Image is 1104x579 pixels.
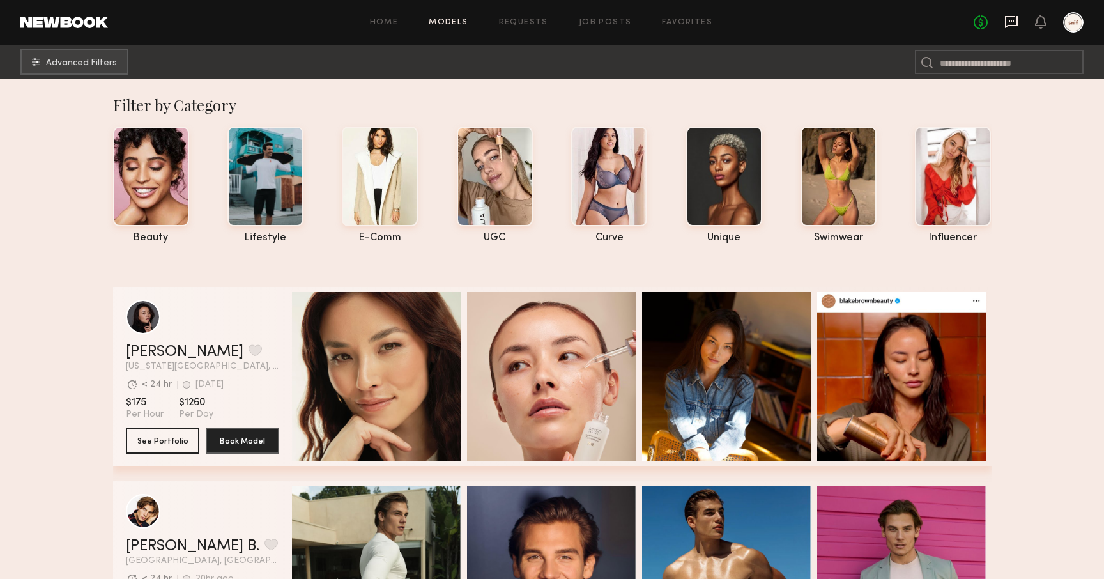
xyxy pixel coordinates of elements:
button: Advanced Filters [20,49,128,75]
span: Per Day [179,409,213,421]
button: See Portfolio [126,428,199,454]
a: Favorites [662,19,712,27]
a: [PERSON_NAME] B. [126,539,259,554]
div: curve [571,233,647,243]
a: Models [429,19,468,27]
a: Home [370,19,399,27]
a: [PERSON_NAME] [126,344,243,360]
span: $1260 [179,396,213,409]
a: Job Posts [579,19,632,27]
span: Per Hour [126,409,164,421]
div: unique [686,233,762,243]
div: [DATE] [195,380,224,389]
span: Advanced Filters [46,59,117,68]
span: [GEOGRAPHIC_DATA], [GEOGRAPHIC_DATA] [126,557,279,566]
span: [US_STATE][GEOGRAPHIC_DATA], [GEOGRAPHIC_DATA] [126,362,279,371]
a: Requests [499,19,548,27]
div: e-comm [342,233,418,243]
div: lifestyle [227,233,303,243]
button: Book Model [206,428,279,454]
div: Filter by Category [113,95,992,115]
div: beauty [113,233,189,243]
div: UGC [457,233,533,243]
div: influencer [915,233,991,243]
div: swimwear [801,233,877,243]
div: < 24 hr [142,380,172,389]
span: $175 [126,396,164,409]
